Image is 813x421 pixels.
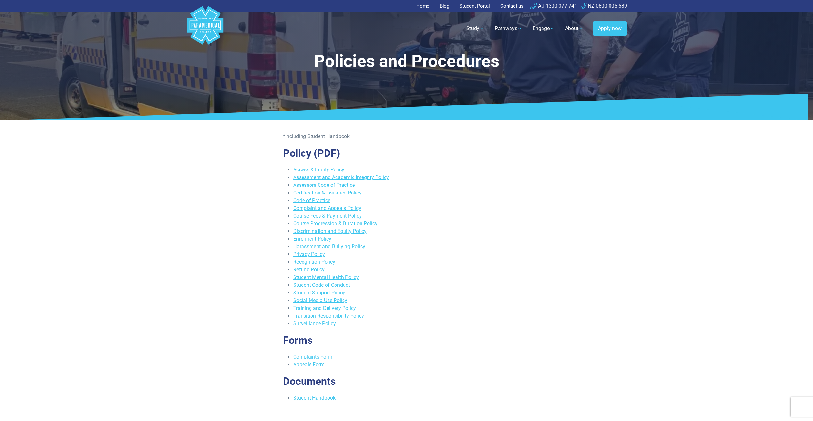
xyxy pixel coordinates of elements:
a: Assessors Code of Practice [293,182,355,188]
a: Harassment and Bullying Policy [293,244,365,250]
p: *Including Student Handbook [283,133,530,140]
a: Discrimination and Equity Policy [293,228,367,234]
h2: Documents [283,375,530,387]
a: Student Code of Conduct [293,282,350,288]
a: Access & Equity Policy [293,167,344,173]
h2: Policy (PDF) [283,147,530,159]
a: NZ 0800 005 689 [580,3,627,9]
a: Privacy Policy [293,251,325,257]
a: Recognition Policy [293,259,335,265]
a: Assessment and Academic Integrity Policy [293,174,389,180]
a: Code of Practice [293,197,330,203]
a: Student Support Policy [293,290,345,296]
a: Certification & Issuance Policy [293,190,361,196]
a: About [561,20,587,37]
a: Complaints Form [293,354,332,360]
a: Complaint and Appeals Policy [293,205,361,211]
a: Training and Delivery Policy [293,305,356,311]
a: Appeals Form [293,361,325,367]
a: AU 1300 377 741 [530,3,577,9]
a: Social Media Use Policy [293,297,347,303]
h1: Policies and Procedures [219,51,594,71]
a: Enrolment Policy [293,236,331,242]
a: Student Mental Health Policy [293,274,359,280]
a: Transition Responsibility Policy [293,313,364,319]
a: Refund Policy [293,267,325,273]
h2: Forms [283,334,530,346]
a: Apply now [593,21,627,36]
a: Australian Paramedical College [186,12,225,45]
a: Surveillance Policy [293,320,336,326]
a: Course Progression & Duration Policy [293,220,377,227]
a: Student Handbook [293,395,336,401]
a: Course Fees & Payment Policy [293,213,362,219]
a: Engage [529,20,559,37]
a: Pathways [491,20,526,37]
a: Study [462,20,488,37]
